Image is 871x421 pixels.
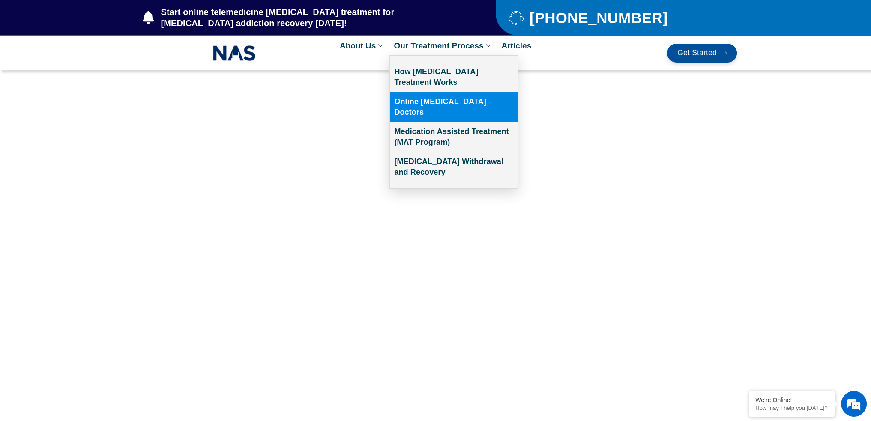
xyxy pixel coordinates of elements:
[509,10,715,25] a: [PHONE_NUMBER]
[389,36,497,55] a: Our Treatment Process
[335,36,389,55] a: About Us
[527,12,667,23] span: [PHONE_NUMBER]
[390,62,518,92] a: How [MEDICAL_DATA] Treatment Works
[677,49,717,57] span: Get Started
[755,405,828,411] p: How may I help you today?
[667,44,737,63] a: Get Started
[213,43,256,63] img: NAS_email_signature-removebg-preview.png
[755,397,828,403] div: We're Online!
[390,122,518,152] a: Medication Assisted Treatment (MAT Program)
[390,92,518,122] a: Online [MEDICAL_DATA] Doctors
[143,6,461,29] a: Start online telemedicine [MEDICAL_DATA] treatment for [MEDICAL_DATA] addiction recovery [DATE]!
[497,36,536,55] a: Articles
[159,6,462,29] span: Start online telemedicine [MEDICAL_DATA] treatment for [MEDICAL_DATA] addiction recovery [DATE]!
[390,152,518,182] a: [MEDICAL_DATA] Withdrawal and Recovery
